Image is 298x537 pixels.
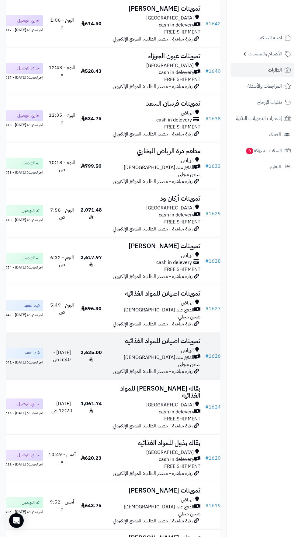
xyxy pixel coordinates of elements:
[205,455,221,462] a: #1620
[159,456,194,463] span: cash in delevery
[113,35,192,43] span: زيارة مباشرة - مصدر الطلب: الموقع الإلكتروني
[49,111,75,126] span: اليوم - 12:35 م
[164,266,200,273] span: FREE SHIPMENT
[159,409,194,416] span: cash in delevery
[230,160,294,174] a: التقارير
[205,163,209,170] span: #
[50,254,74,268] span: اليوم - 6:32 ص
[113,178,192,185] span: زيارة مباشرة - مصدر الطلب: الموقع الإلكتروني
[164,218,200,226] span: FREE SHIPMENT
[107,338,200,345] h3: تموينات اصيلان للمواد الغذائيه
[181,300,194,307] span: الرياض
[230,111,294,126] a: إشعارات التحويلات البنكية
[230,143,294,158] a: السلات المتروكة0
[17,113,40,119] span: جاري التوصيل
[107,5,200,12] h3: تموينات [PERSON_NAME]
[205,305,209,312] span: #
[156,259,192,266] span: cash in delevery
[24,350,40,356] span: قيد التنفيذ
[259,33,282,42] span: لوحة التحكم
[230,79,294,93] a: المراجعات والأسئلة
[236,114,282,123] span: إشعارات التحويلات البنكية
[81,455,102,462] span: 620.23
[124,504,194,511] span: الدفع عند [DEMOGRAPHIC_DATA]
[107,385,200,399] h3: بقاله [PERSON_NAME] للمواد الغذائيه
[81,305,102,312] span: 596.30
[146,15,194,22] span: [GEOGRAPHIC_DATA]
[205,353,221,360] a: #1626
[107,100,200,107] h3: تموينات فرسان السعد
[50,498,74,513] span: أمس - 9:52 م
[245,146,282,155] span: السلات المتروكة
[113,130,192,138] span: زيارة مباشرة - مصدر الطلب: الموقع الإلكتروني
[205,115,221,122] a: #1638
[107,53,200,60] h3: تموينات عيون الجوزاء
[205,258,221,265] a: #1628
[9,513,24,528] div: Open Intercom Messenger
[113,470,192,477] span: زيارة مباشرة - مصدر الطلب: الموقع الإلكتروني
[181,497,194,504] span: الرياض
[17,65,40,71] span: جاري التوصيل
[113,422,192,430] span: زيارة مباشرة - مصدر الطلب: الموقع الإلكتروني
[205,68,209,75] span: #
[50,301,74,316] span: اليوم - 5:49 ص
[159,69,194,76] span: cash in delevery
[164,76,200,83] span: FREE SHIPMENT
[17,18,40,24] span: جاري التوصيل
[205,502,221,509] a: #1619
[178,361,200,368] span: شحن مجاني
[159,22,194,29] span: cash in delevery
[22,208,40,214] span: تم التوصيل
[257,98,282,107] span: طلبات الإرجاع
[205,210,209,217] span: #
[22,500,40,506] span: تم التوصيل
[181,157,194,164] span: الرياض
[17,452,40,458] span: جاري التوصيل
[205,502,209,509] span: #
[107,148,200,155] h3: مطعم درة الرياض البخاري
[81,502,102,509] span: 643.75
[178,313,200,321] span: شحن مجاني
[113,273,192,280] span: زيارة مباشرة - مصدر الطلب: الموقع الإلكتروني
[81,349,102,363] span: 2,625.00
[246,148,253,154] span: 0
[181,110,194,117] span: الرياض
[24,303,40,309] span: قيد التنفيذ
[164,123,200,131] span: FREE SHIPMENT
[205,455,209,462] span: #
[230,30,294,45] a: لوحة التحكم
[205,163,221,170] a: #1633
[49,64,75,78] span: اليوم - 12:43 م
[49,159,75,173] span: اليوم - 10:18 ص
[81,400,102,414] span: 1,061.74
[107,440,200,447] h3: بقاله بذول للمواد الغذائيه
[269,130,281,139] span: العملاء
[205,20,221,27] a: #1642
[107,243,200,250] h3: تموينات [PERSON_NAME]
[22,255,40,261] span: تم التوصيل
[205,258,209,265] span: #
[124,164,194,171] span: الدفع عند [DEMOGRAPHIC_DATA]
[53,349,71,363] span: [DATE] - 5:40 ص
[146,402,194,409] span: [GEOGRAPHIC_DATA]
[124,307,194,314] span: الدفع عند [DEMOGRAPHIC_DATA]
[205,305,221,312] a: #1627
[257,16,292,29] img: logo-2.png
[113,517,192,525] span: زيارة مباشرة - مصدر الطلب: الموقع الإلكتروني
[156,117,192,124] span: cash in delevery
[205,210,221,217] a: #1629
[81,163,102,170] span: 799.50
[146,449,194,456] span: [GEOGRAPHIC_DATA]
[181,252,194,259] span: الرياض
[22,160,40,166] span: تم التوصيل
[81,206,102,221] span: 2,071.48
[81,115,102,122] span: 534.75
[113,83,192,90] span: زيارة مباشرة - مصدر الطلب: الموقع الإلكتروني
[146,205,194,212] span: [GEOGRAPHIC_DATA]
[50,16,74,31] span: اليوم - 1:06 م
[164,415,200,423] span: FREE SHIPMENT
[248,82,282,90] span: المراجعات والأسئلة
[248,50,282,58] span: الأقسام والمنتجات
[268,66,282,74] span: الطلبات
[107,290,200,297] h3: تموينات اصيلان للمواد الغذائيه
